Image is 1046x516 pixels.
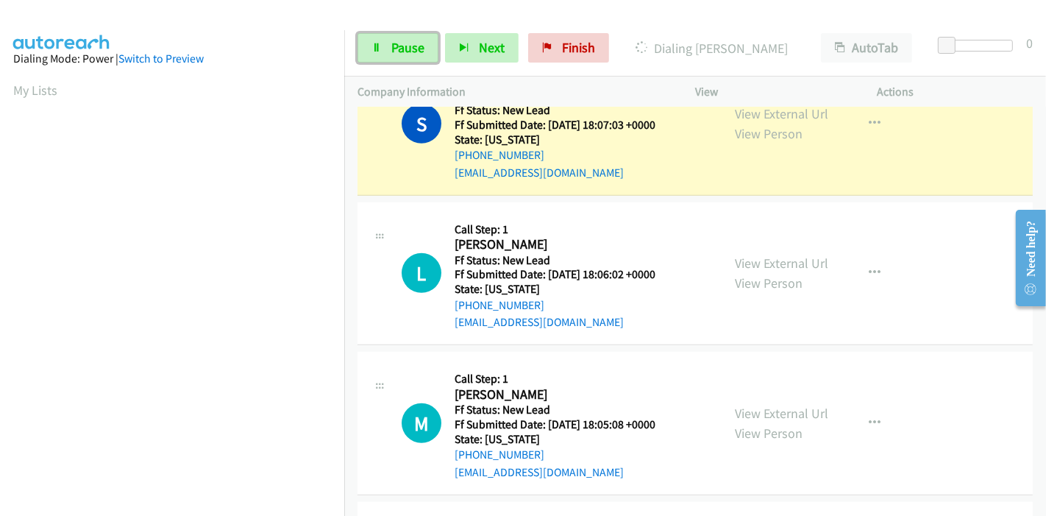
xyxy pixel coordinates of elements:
[13,50,331,68] div: Dialing Mode: Power |
[735,255,828,272] a: View External Url
[455,236,655,253] h2: [PERSON_NAME]
[402,104,441,144] h1: S
[455,267,655,282] h5: Ff Submitted Date: [DATE] 18:06:02 +0000
[402,253,441,293] h1: L
[695,83,851,101] p: View
[735,105,828,122] a: View External Url
[455,148,544,162] a: [PHONE_NUMBER]
[357,33,438,63] a: Pause
[455,432,655,447] h5: State: [US_STATE]
[455,465,624,479] a: [EMAIL_ADDRESS][DOMAIN_NAME]
[735,425,803,442] a: View Person
[455,132,655,147] h5: State: [US_STATE]
[455,103,655,118] h5: Ff Status: New Lead
[945,40,1013,52] div: Delay between calls (in seconds)
[455,403,655,417] h5: Ff Status: New Lead
[455,315,624,329] a: [EMAIL_ADDRESS][DOMAIN_NAME]
[455,253,655,268] h5: Ff Status: New Lead
[562,39,595,56] span: Finish
[455,386,655,403] h2: [PERSON_NAME]
[1004,199,1046,317] iframe: Resource Center
[402,253,441,293] div: The call is yet to be attempted
[118,52,204,66] a: Switch to Preview
[455,372,655,386] h5: Call Step: 1
[402,403,441,443] h1: M
[455,282,655,297] h5: State: [US_STATE]
[455,222,655,237] h5: Call Step: 1
[629,38,794,58] p: Dialing [PERSON_NAME]
[821,33,912,63] button: AutoTab
[878,83,1033,101] p: Actions
[735,125,803,142] a: View Person
[455,298,544,312] a: [PHONE_NUMBER]
[357,83,669,101] p: Company Information
[13,82,57,99] a: My Lists
[528,33,609,63] a: Finish
[479,39,505,56] span: Next
[735,405,828,422] a: View External Url
[445,33,519,63] button: Next
[735,275,803,291] a: View Person
[455,166,624,180] a: [EMAIL_ADDRESS][DOMAIN_NAME]
[455,417,655,432] h5: Ff Submitted Date: [DATE] 18:05:08 +0000
[391,39,424,56] span: Pause
[1026,33,1033,53] div: 0
[402,403,441,443] div: The call is yet to be attempted
[455,118,655,132] h5: Ff Submitted Date: [DATE] 18:07:03 +0000
[455,448,544,462] a: [PHONE_NUMBER]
